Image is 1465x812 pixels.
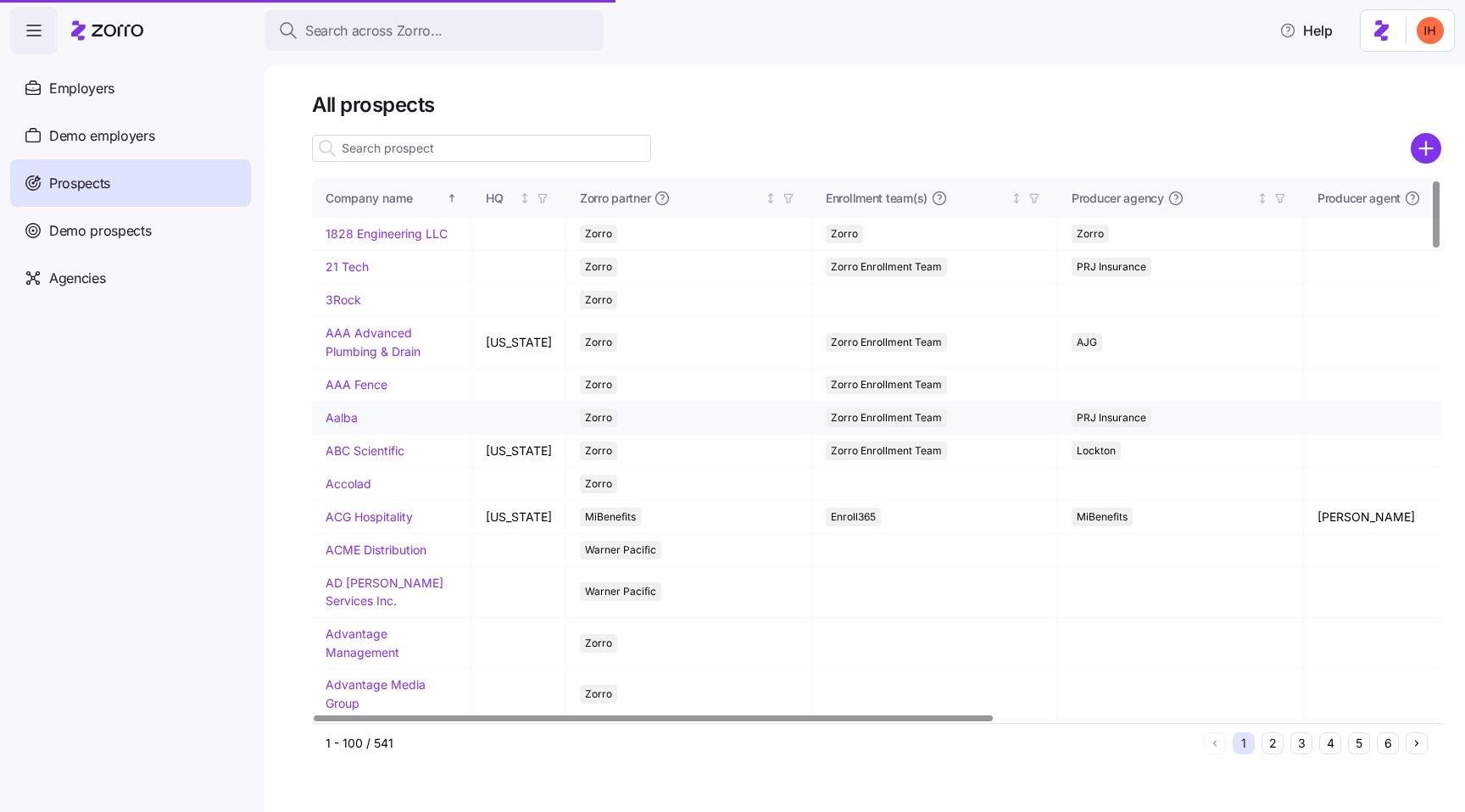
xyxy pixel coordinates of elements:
div: Not sorted [519,192,531,204]
h1: All prospects [312,92,1441,118]
span: AJG [1077,333,1097,352]
span: Zorro [585,258,612,276]
span: Enrollment team(s) [826,190,927,207]
a: Advantage Management [326,626,399,659]
span: Lockton [1077,442,1116,460]
a: ABC Scientific [326,443,404,458]
span: MiBenefits [1077,508,1128,526]
button: 1 [1233,732,1255,754]
span: Demo prospects [49,220,152,242]
span: Zorro [585,685,612,704]
div: Not sorted [1011,192,1022,204]
a: 21 Tech [326,259,369,274]
div: Not sorted [1256,192,1268,204]
td: [US_STATE] [472,317,566,368]
a: ACME Distribution [326,542,426,557]
span: Zorro [831,225,858,243]
button: 5 [1348,732,1370,754]
a: Demo prospects [10,207,251,254]
span: Zorro [585,291,612,309]
a: Prospects [10,159,251,207]
a: Advantage Media Group [326,677,426,710]
span: Zorro partner [580,190,650,207]
span: Producer agency [1072,190,1164,207]
div: Sorted ascending [446,192,458,204]
td: [US_STATE] [472,435,566,468]
th: Company nameSorted ascending [312,179,472,218]
span: MiBenefits [585,508,636,526]
span: Zorro [585,442,612,460]
span: Zorro [1077,225,1104,243]
button: Next page [1406,732,1428,754]
a: Employers [10,64,251,112]
input: Search prospect [312,135,651,162]
button: 6 [1377,732,1399,754]
div: Not sorted [765,192,777,204]
span: Zorro [585,375,612,394]
div: 1 - 100 / 541 [326,735,1197,752]
span: Zorro [585,409,612,427]
span: Demo employers [49,125,155,147]
span: Warner Pacific [585,582,656,601]
div: Company name [326,189,443,208]
button: 3 [1290,732,1312,754]
span: Producer agent [1317,190,1401,207]
span: Zorro Enrollment Team [831,258,942,276]
span: Zorro Enrollment Team [831,333,942,352]
span: Zorro Enrollment Team [831,375,942,394]
img: f3711480c2c985a33e19d88a07d4c111 [1417,17,1444,44]
button: 2 [1262,732,1284,754]
th: Zorro partnerNot sorted [566,179,812,218]
span: Agencies [49,268,105,289]
a: Agencies [10,254,251,302]
a: Accolad [326,476,371,491]
span: Zorro [585,634,612,653]
th: Producer agencyNot sorted [1058,179,1304,218]
button: 4 [1319,732,1341,754]
span: Zorro [585,333,612,352]
a: 1828 Engineering LLC [326,226,448,241]
a: Aalba [326,410,358,425]
div: HQ [486,189,515,208]
a: AAA Fence [326,377,387,392]
span: Zorro [585,225,612,243]
span: Enroll365 [831,508,876,526]
a: Demo employers [10,112,251,159]
a: ACG Hospitality [326,509,413,524]
button: Search across Zorro... [265,10,604,51]
span: Zorro Enrollment Team [831,409,942,427]
button: Help [1266,14,1346,47]
td: [US_STATE] [472,501,566,534]
span: Prospects [49,173,110,194]
a: AAA Advanced Plumbing & Drain [326,325,421,359]
button: Previous page [1204,732,1226,754]
th: HQNot sorted [472,179,566,218]
a: 3Rock [326,292,361,307]
span: Help [1279,20,1333,41]
span: PRJ Insurance [1077,258,1146,276]
span: Zorro Enrollment Team [831,442,942,460]
span: Warner Pacific [585,541,656,559]
span: PRJ Insurance [1077,409,1146,427]
th: Enrollment team(s)Not sorted [812,179,1058,218]
svg: add icon [1411,133,1441,164]
a: AD [PERSON_NAME] Services Inc. [326,576,443,609]
span: Search across Zorro... [305,20,443,42]
span: Employers [49,78,114,99]
span: Zorro [585,475,612,493]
